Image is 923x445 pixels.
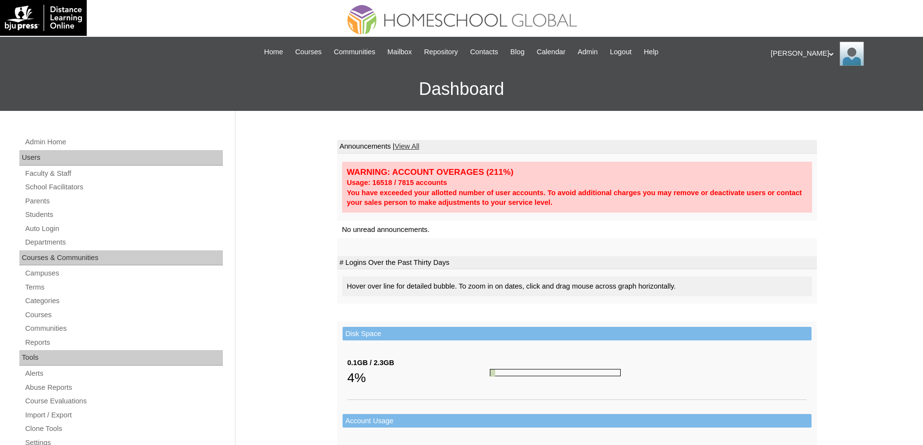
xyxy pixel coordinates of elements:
[5,5,82,31] img: logo-white.png
[605,46,637,58] a: Logout
[394,142,419,150] a: View All
[19,150,223,166] div: Users
[347,368,490,387] div: 4%
[24,223,223,235] a: Auto Login
[19,350,223,366] div: Tools
[259,46,288,58] a: Home
[329,46,380,58] a: Communities
[24,168,223,180] a: Faculty & Staff
[532,46,570,58] a: Calendar
[24,181,223,193] a: School Facilitators
[24,267,223,279] a: Campuses
[24,368,223,380] a: Alerts
[337,256,817,270] td: # Logins Over the Past Thirty Days
[290,46,327,58] a: Courses
[573,46,603,58] a: Admin
[24,136,223,148] a: Admin Home
[383,46,417,58] a: Mailbox
[537,46,565,58] span: Calendar
[24,281,223,293] a: Terms
[343,327,812,341] td: Disk Space
[347,179,447,186] strong: Usage: 16518 / 7815 accounts
[465,46,503,58] a: Contacts
[424,46,458,58] span: Repository
[19,250,223,266] div: Courses & Communities
[24,382,223,394] a: Abuse Reports
[388,46,412,58] span: Mailbox
[840,42,864,66] img: Ariane Ebuen
[347,188,807,208] div: You have exceeded your allotted number of user accounts. To avoid additional charges you may remo...
[419,46,463,58] a: Repository
[5,67,918,111] h3: Dashboard
[578,46,598,58] span: Admin
[771,42,913,66] div: [PERSON_NAME]
[343,414,812,428] td: Account Usage
[334,46,375,58] span: Communities
[644,46,658,58] span: Help
[295,46,322,58] span: Courses
[24,309,223,321] a: Courses
[24,423,223,435] a: Clone Tools
[24,209,223,221] a: Students
[24,395,223,407] a: Course Evaluations
[24,195,223,207] a: Parents
[510,46,524,58] span: Blog
[505,46,529,58] a: Blog
[24,295,223,307] a: Categories
[470,46,498,58] span: Contacts
[24,409,223,421] a: Import / Export
[610,46,632,58] span: Logout
[342,276,812,296] div: Hover over line for detailed bubble. To zoom in on dates, click and drag mouse across graph horiz...
[264,46,283,58] span: Home
[24,236,223,248] a: Departments
[337,140,817,153] td: Announcements |
[337,221,817,239] td: No unread announcements.
[24,322,223,335] a: Communities
[347,167,807,178] div: WARNING: ACCOUNT OVERAGES (211%)
[347,358,490,368] div: 0.1GB / 2.3GB
[639,46,663,58] a: Help
[24,337,223,349] a: Reports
